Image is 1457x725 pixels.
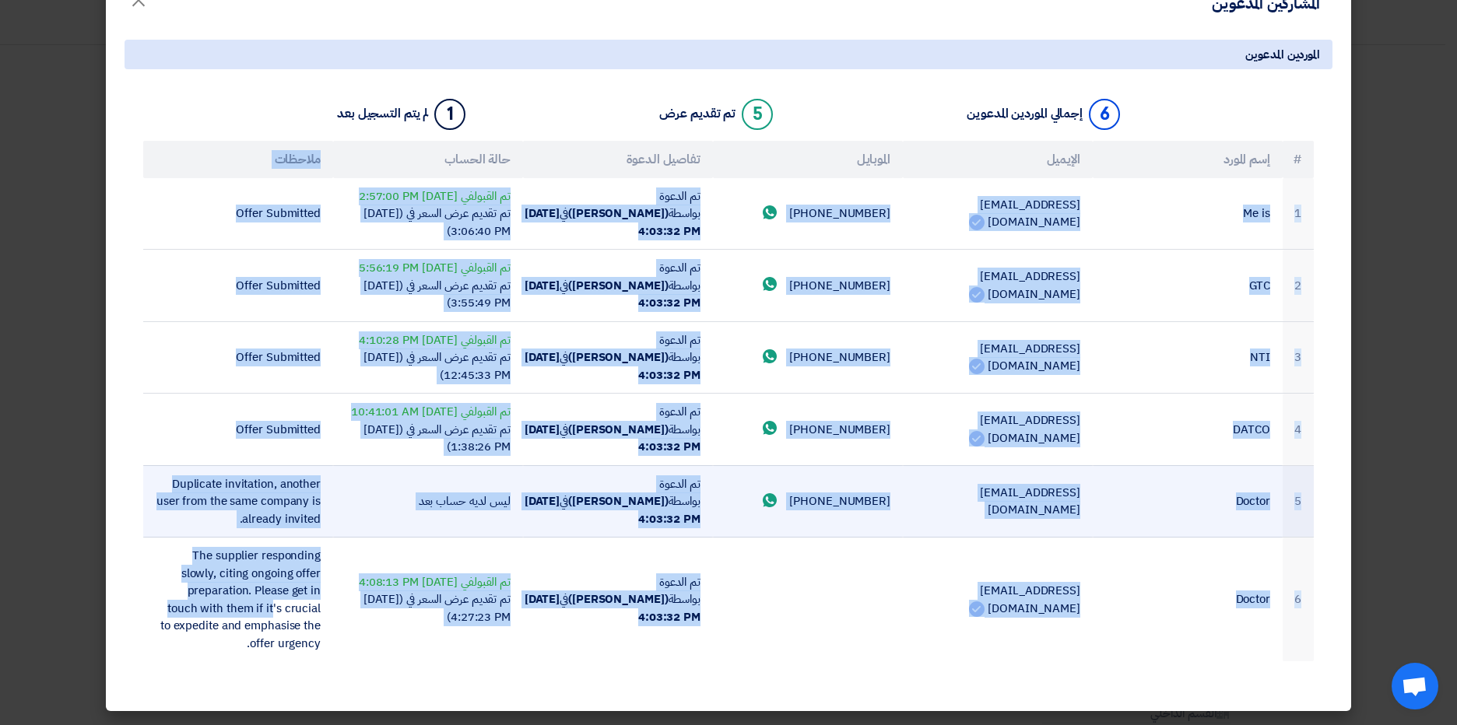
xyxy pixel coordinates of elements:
img: Verified Account [969,601,985,617]
img: Verified Account [969,431,985,447]
div: 1 [434,99,465,130]
div: 5 [742,99,773,130]
b: ([PERSON_NAME]) [568,277,669,294]
td: Doctor [1093,538,1283,662]
span: تم الدعوة بواسطة في [525,403,700,455]
span: في [DATE] 4:08:13 PM [359,573,474,590]
div: إجمالي الموردين المدعوين [967,107,1083,121]
b: ([PERSON_NAME]) [568,205,669,222]
th: حالة الحساب [333,141,523,178]
td: [PHONE_NUMBER] [713,250,903,322]
th: ملاحظات [143,141,333,178]
td: GTC [1093,250,1283,322]
td: [PHONE_NUMBER] [713,321,903,394]
td: [PHONE_NUMBER] [713,178,903,250]
span: في [DATE] 4:10:28 PM [359,331,474,348]
td: Doctor [1093,465,1283,538]
td: [EMAIL_ADDRESS][DOMAIN_NAME] [903,394,1093,466]
div: تم القبول [346,187,511,205]
td: 5 [1283,465,1314,538]
span: The supplier responding slowly, citing ongoing offer preparation. Please get in touch with them i... [160,547,321,652]
span: في [DATE] 5:56:19 PM [359,259,474,276]
span: Duplicate invitation, another user from the same company is already invited. [156,475,321,527]
div: ليس لديه حساب بعد [346,492,511,510]
td: 1 [1283,178,1314,250]
span: Offer Submitted [236,348,321,366]
td: [EMAIL_ADDRESS][DOMAIN_NAME] [903,465,1093,538]
b: [DATE] 4:03:32 PM [525,421,700,456]
th: الإيميل [903,141,1093,178]
span: تم الدعوة بواسطة في [525,573,700,625]
b: [DATE] 4:03:32 PM [525,492,700,527]
span: Offer Submitted [236,205,321,222]
span: في [DATE] 2:57:00 PM [359,187,474,205]
td: [EMAIL_ADDRESS][DOMAIN_NAME] [903,538,1093,662]
span: في [DATE] 10:41:01 AM [351,403,474,420]
td: [PHONE_NUMBER] [713,465,903,538]
div: تم تقديم عرض السعر في ([DATE] 4:27:23 PM) [346,590,511,625]
span: تم الدعوة بواسطة في [525,187,700,240]
img: Verified Account [969,287,985,303]
th: الموبايل [713,141,903,178]
td: [EMAIL_ADDRESS][DOMAIN_NAME] [903,321,1093,394]
th: إسم المورد [1093,141,1283,178]
div: تم القبول [346,259,511,277]
div: Open chat [1392,663,1438,709]
div: تم تقديم عرض السعر في ([DATE] 1:38:26 PM) [346,421,511,456]
div: تم تقديم عرض [659,107,736,121]
span: Offer Submitted [236,277,321,294]
th: تفاصيل الدعوة [523,141,713,178]
span: تم الدعوة بواسطة في [525,259,700,311]
b: [DATE] 4:03:32 PM [525,590,700,625]
div: 6 [1089,99,1120,130]
td: 2 [1283,250,1314,322]
td: [PHONE_NUMBER] [713,394,903,466]
b: ([PERSON_NAME]) [568,590,669,608]
td: Me is [1093,178,1283,250]
div: لم يتم التسجيل بعد [337,107,428,121]
b: [DATE] 4:03:32 PM [525,277,700,312]
td: 4 [1283,394,1314,466]
td: [EMAIL_ADDRESS][DOMAIN_NAME] [903,178,1093,250]
span: Offer Submitted [236,421,321,438]
td: [EMAIL_ADDRESS][DOMAIN_NAME] [903,250,1093,322]
b: ([PERSON_NAME]) [568,421,669,438]
div: تم تقديم عرض السعر في ([DATE] 12:45:33 PM) [346,348,511,384]
div: تم القبول [346,403,511,421]
b: ([PERSON_NAME]) [568,348,669,366]
b: [DATE] 4:03:32 PM [525,348,700,384]
b: [DATE] 4:03:32 PM [525,205,700,240]
td: DATCO [1093,394,1283,466]
span: الموردين المدعوين [1245,46,1320,63]
div: تم القبول [346,573,511,591]
span: تم الدعوة بواسطة في [525,475,700,527]
img: Verified Account [969,215,985,230]
span: تم الدعوة بواسطة في [525,331,700,384]
td: 3 [1283,321,1314,394]
img: Verified Account [969,359,985,374]
td: 6 [1283,538,1314,662]
div: تم تقديم عرض السعر في ([DATE] 3:55:49 PM) [346,277,511,312]
div: تم القبول [346,331,511,349]
th: # [1283,141,1314,178]
div: تم تقديم عرض السعر في ([DATE] 3:06:40 PM) [346,205,511,240]
b: ([PERSON_NAME]) [568,492,669,510]
td: NTI [1093,321,1283,394]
